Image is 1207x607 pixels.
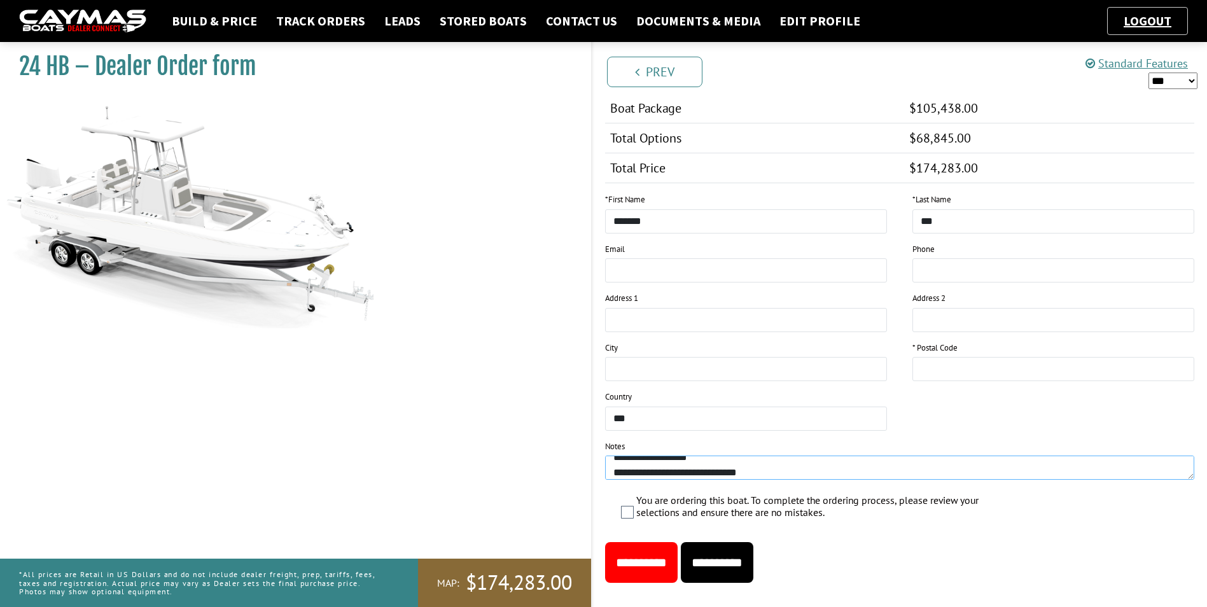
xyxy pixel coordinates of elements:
[19,52,559,81] h1: 24 HB – Dealer Order form
[165,13,263,29] a: Build & Price
[912,292,945,305] label: Address 2
[909,130,971,146] span: $68,845.00
[607,57,702,87] a: Prev
[636,494,980,522] label: You are ordering this boat. To complete the ordering process, please review your selections and e...
[433,13,533,29] a: Stored Boats
[605,153,905,183] td: Total Price
[378,13,427,29] a: Leads
[605,94,905,123] td: Boat Package
[909,100,978,116] span: $105,438.00
[605,243,625,256] label: Email
[912,243,935,256] label: Phone
[270,13,372,29] a: Track Orders
[773,13,867,29] a: Edit Profile
[1117,13,1178,29] a: Logout
[19,10,146,33] img: caymas-dealer-connect-2ed40d3bc7270c1d8d7ffb4b79bf05adc795679939227970def78ec6f6c03838.gif
[912,342,958,354] label: * Postal Code
[630,13,767,29] a: Documents & Media
[418,559,591,607] a: MAP:$174,283.00
[605,193,645,206] label: First Name
[605,292,638,305] label: Address 1
[437,576,459,590] span: MAP:
[605,391,632,403] label: Country
[912,193,951,206] label: Last Name
[605,342,618,354] label: City
[605,440,625,453] label: Notes
[466,569,572,596] span: $174,283.00
[540,13,624,29] a: Contact Us
[19,564,389,602] p: *All prices are Retail in US Dollars and do not include dealer freight, prep, tariffs, fees, taxe...
[909,160,978,176] span: $174,283.00
[1085,56,1188,71] a: Standard Features
[605,123,905,153] td: Total Options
